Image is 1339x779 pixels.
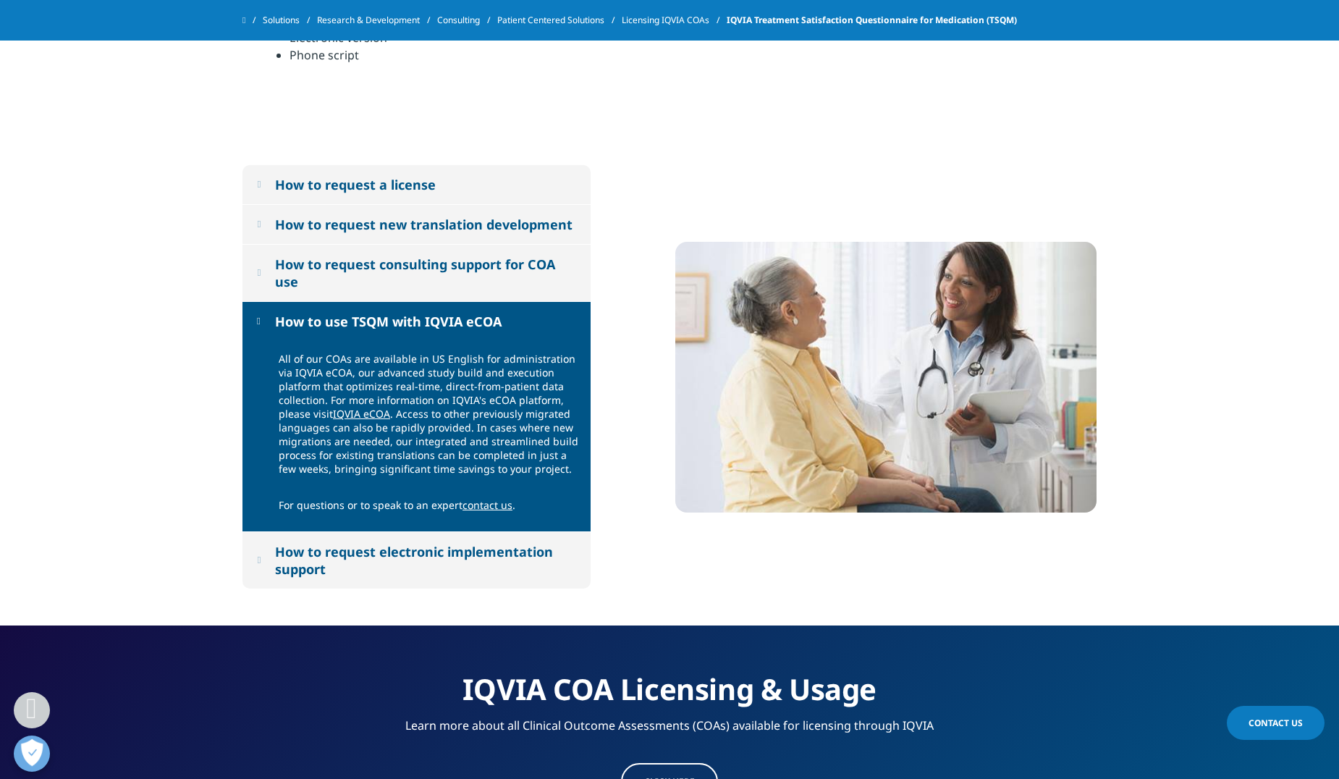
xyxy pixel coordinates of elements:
div: How to use TSQM with IQVIA eCOA [275,313,502,330]
a: Contact Us [1227,706,1325,740]
a: Licensing IQVIA COAs [622,7,727,33]
button: How to use TSQM with IQVIA eCOA [242,302,591,341]
button: How to request consulting support for COA use [242,245,591,301]
li: Phone script [290,46,716,64]
div: How to request new translation development [275,216,573,233]
a: Consulting [437,7,497,33]
button: How to request electronic implementation support [242,532,591,589]
a: contact us [462,498,512,512]
button: How to request new translation development [242,205,591,244]
div: How to request a license [275,176,436,193]
img: female doctor with patient [675,242,1097,513]
span: Contact Us [1249,717,1303,729]
button: How to request a license [242,165,591,204]
div: Learn more about all Clinical Outcome Assessments (COAs) available for licensing through IQVIA [390,707,949,734]
a: Research & Development [317,7,437,33]
a: IQVIA eCOA [333,407,390,421]
a: Solutions [263,7,317,33]
p: For questions or to speak to an expert . [279,498,580,521]
div: How to request electronic implementation support [275,543,576,578]
button: Open Preferences [14,736,50,772]
span: IQVIA Treatment Satisfaction Questionnaire for Medication (TSQM) [727,7,1017,33]
a: Patient Centered Solutions [497,7,622,33]
p: All of our COAs are available in US English for administration via IQVIA eCOA, our advanced study... [279,352,580,484]
div: IQVIA COA Licensing & Usage [390,662,949,707]
div: How to request consulting support for COA use [275,256,576,290]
